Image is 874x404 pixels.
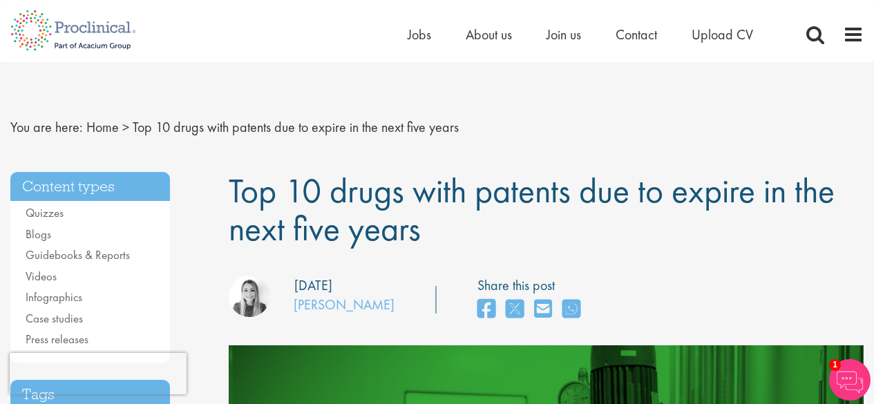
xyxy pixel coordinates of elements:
[26,331,88,347] a: Press releases
[294,276,332,296] div: [DATE]
[229,169,835,251] span: Top 10 drugs with patents due to expire in the next five years
[829,359,841,371] span: 1
[10,172,170,202] h3: Content types
[534,295,552,325] a: share on email
[616,26,657,44] a: Contact
[86,118,119,136] a: breadcrumb link
[26,311,83,326] a: Case studies
[26,289,82,305] a: Infographics
[506,295,524,325] a: share on twitter
[477,295,495,325] a: share on facebook
[547,26,581,44] a: Join us
[26,227,51,242] a: Blogs
[26,269,57,284] a: Videos
[829,359,871,401] img: Chatbot
[229,276,270,317] img: Hannah Burke
[10,353,187,394] iframe: reCAPTCHA
[26,247,130,262] a: Guidebooks & Reports
[133,118,459,136] span: Top 10 drugs with patents due to expire in the next five years
[10,118,83,136] span: You are here:
[466,26,512,44] a: About us
[122,118,129,136] span: >
[408,26,431,44] a: Jobs
[692,26,753,44] a: Upload CV
[562,295,580,325] a: share on whats app
[26,205,64,220] a: Quizzes
[477,276,587,296] label: Share this post
[294,296,395,314] a: [PERSON_NAME]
